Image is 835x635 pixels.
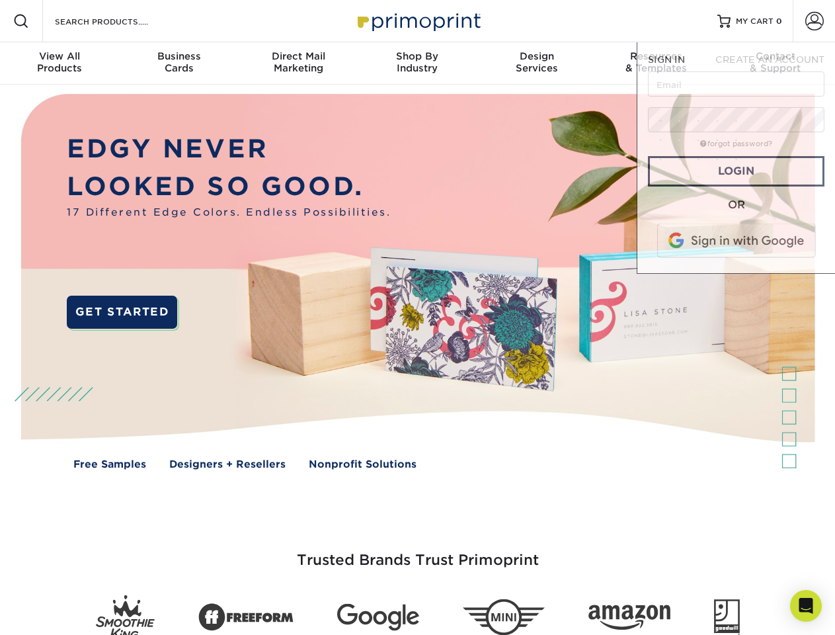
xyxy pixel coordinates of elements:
input: Email [648,71,824,97]
a: Resources& Templates [596,42,715,85]
div: Services [477,50,596,74]
a: GET STARTED [67,296,177,329]
span: MY CART [736,16,774,27]
img: Google [337,604,419,631]
p: EDGY NEVER [67,130,391,168]
div: Open Intercom Messenger [790,590,822,622]
span: Business [119,50,238,62]
a: forgot password? [700,140,772,148]
span: Design [477,50,596,62]
a: DesignServices [477,42,596,85]
img: Amazon [588,605,670,630]
span: Direct Mail [239,50,358,62]
img: Goodwill [714,599,740,635]
a: Login [648,156,824,187]
div: Industry [358,50,477,74]
a: Free Samples [73,457,146,472]
span: 0 [776,17,782,26]
div: Cards [119,50,238,74]
a: BusinessCards [119,42,238,85]
span: Shop By [358,50,477,62]
div: Marketing [239,50,358,74]
span: SIGN IN [648,54,685,65]
a: Shop ByIndustry [358,42,477,85]
div: OR [648,197,824,213]
a: Designers + Resellers [169,457,286,472]
input: SEARCH PRODUCTS..... [54,13,182,29]
a: Nonprofit Solutions [309,457,417,472]
p: LOOKED SO GOOD. [67,168,391,206]
span: CREATE AN ACCOUNT [715,54,824,65]
img: Primoprint [352,7,484,35]
span: 17 Different Edge Colors. Endless Possibilities. [67,205,391,220]
h3: Trusted Brands Trust Primoprint [31,520,805,585]
a: Direct MailMarketing [239,42,358,85]
span: Resources [596,50,715,62]
div: & Templates [596,50,715,74]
